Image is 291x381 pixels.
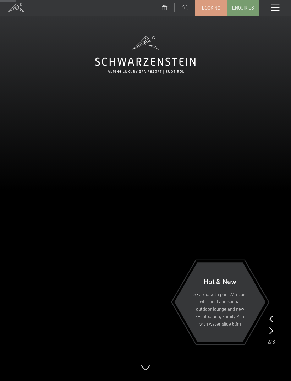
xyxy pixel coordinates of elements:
span: Enquiries [232,5,254,11]
span: Booking [202,5,220,11]
span: 8 [272,338,275,345]
a: Booking [196,0,227,15]
p: Sky Spa with pool 23m, big whirlpool and sauna, outdoor lounge and new Event sauna, Family Pool w... [192,290,248,327]
span: Hot & New [204,277,236,285]
span: 2 [267,338,270,345]
a: Hot & New Sky Spa with pool 23m, big whirlpool and sauna, outdoor lounge and new Event sauna, Fam... [174,262,266,342]
a: Enquiries [227,0,259,15]
span: / [270,338,272,345]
